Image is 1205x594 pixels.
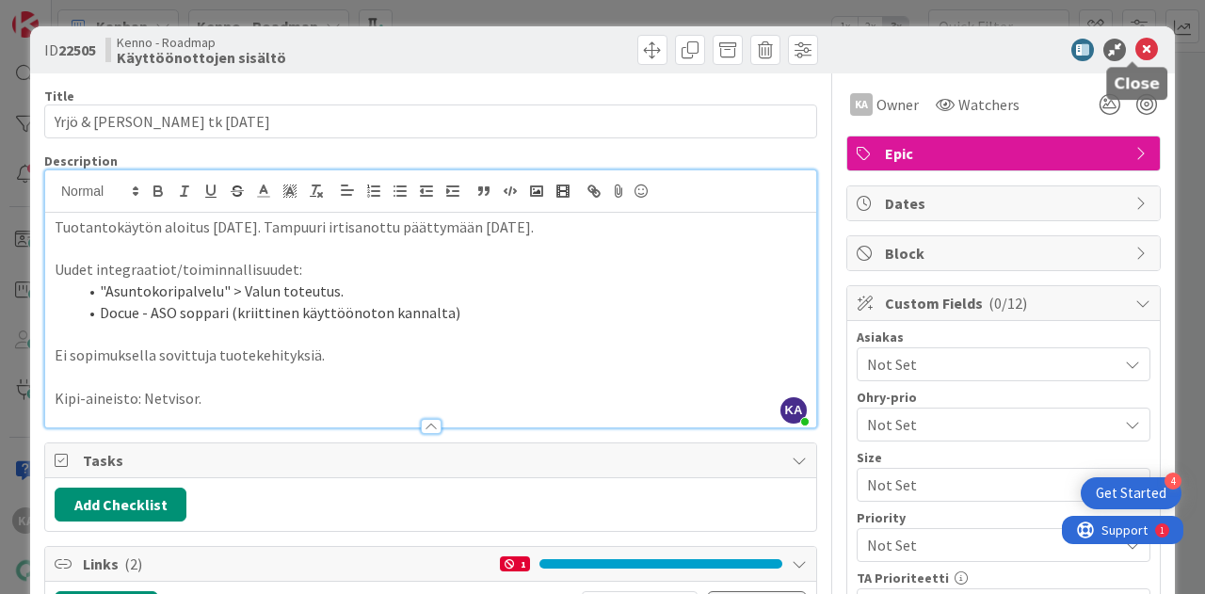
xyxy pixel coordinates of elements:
div: Ohry-prio [857,391,1150,404]
p: Tuotantokäytön aloitus [DATE]. Tampuuri irtisanottu päättymään [DATE]. [55,217,807,238]
h5: Close [1114,74,1160,92]
span: Not Set [867,411,1108,438]
span: Not Set [867,532,1108,558]
span: Not Set [867,472,1108,498]
label: Title [44,88,74,104]
span: Description [44,153,118,169]
div: TA Prioriteetti [857,571,1150,585]
span: Tasks [83,449,782,472]
span: KA [780,397,807,424]
span: Support [40,3,86,25]
div: Get Started [1096,484,1166,503]
span: Watchers [958,93,1020,116]
span: Kenno - Roadmap [117,35,286,50]
span: ( 0/12 ) [988,294,1027,313]
span: Epic [885,142,1126,165]
span: Owner [876,93,919,116]
div: KA [850,93,873,116]
div: Open Get Started checklist, remaining modules: 4 [1081,477,1181,509]
div: Asiakas [857,330,1150,344]
span: Block [885,242,1126,265]
div: 4 [1165,473,1181,490]
div: 1 [98,8,103,23]
p: Ei sopimuksella sovittuja tuotekehityksiä. [55,345,807,366]
span: Links [83,553,490,575]
div: Priority [857,511,1150,524]
b: 22505 [58,40,96,59]
p: Uudet integraatiot/toiminnallisuudet: [55,259,807,281]
div: 1 [500,556,530,571]
span: Dates [885,192,1126,215]
b: Käyttöönottojen sisältö [117,50,286,65]
li: "Asuntokoripalvelu" > Valun toteutus. [77,281,807,302]
div: Size [857,451,1150,464]
span: ( 2 ) [124,554,142,573]
li: Docue - ASO soppari (kriittinen käyttöönoton kannalta) [77,302,807,324]
span: ID [44,39,96,61]
input: type card name here... [44,104,817,138]
button: Add Checklist [55,488,186,522]
span: Custom Fields [885,292,1126,314]
span: Not Set [867,353,1117,376]
p: Kipi-aineisto: Netvisor. [55,388,807,409]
